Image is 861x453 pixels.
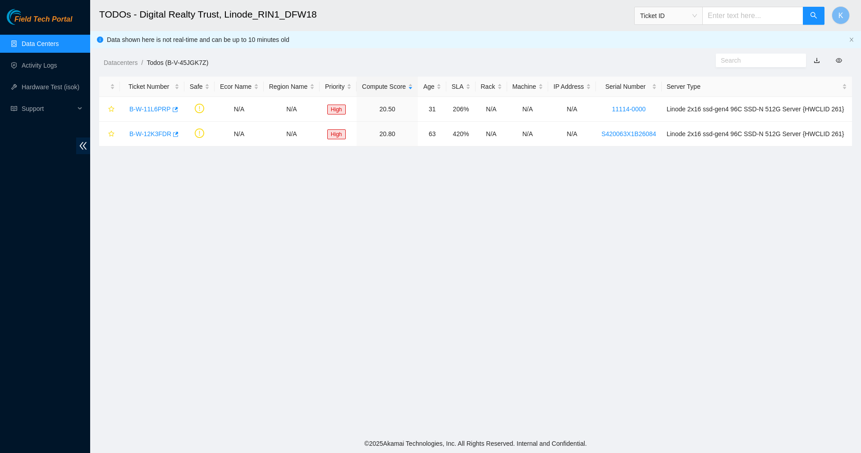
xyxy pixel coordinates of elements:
a: Todos (B-V-45JGK7Z) [147,59,208,66]
td: Linode 2x16 ssd-gen4 96C SSD-N 512G Server {HWCLID 261} [662,122,852,146]
span: star [108,131,114,138]
button: star [104,102,115,116]
span: / [141,59,143,66]
button: search [803,7,824,25]
a: Activity Logs [22,62,57,69]
a: B-W-11L6PRP [129,105,171,113]
img: Akamai Technologies [7,9,46,25]
td: 206% [446,97,475,122]
td: N/A [548,122,596,146]
a: Akamai TechnologiesField Tech Portal [7,16,72,28]
td: N/A [476,97,507,122]
td: Linode 2x16 ssd-gen4 96C SSD-N 512G Server {HWCLID 261} [662,97,852,122]
span: Support [22,100,75,118]
td: N/A [215,97,264,122]
a: 11114-0000 [612,105,646,113]
a: Data Centers [22,40,59,47]
td: 20.80 [357,122,418,146]
span: search [810,12,817,20]
td: 31 [418,97,446,122]
td: N/A [264,122,320,146]
a: Hardware Test (isok) [22,83,79,91]
span: High [327,129,346,139]
td: N/A [507,122,548,146]
span: eye [836,57,842,64]
td: 63 [418,122,446,146]
td: 20.50 [357,97,418,122]
td: N/A [507,97,548,122]
td: N/A [264,97,320,122]
span: exclamation-circle [195,128,204,138]
input: Search [721,55,794,65]
button: download [807,53,827,68]
span: High [327,105,346,114]
input: Enter text here... [702,7,803,25]
footer: © 2025 Akamai Technologies, Inc. All Rights Reserved. Internal and Confidential. [90,434,861,453]
button: K [832,6,850,24]
a: download [814,57,820,64]
td: N/A [476,122,507,146]
button: close [849,37,854,43]
td: 420% [446,122,475,146]
a: B-W-12K3FDR [129,130,171,137]
span: Ticket ID [640,9,697,23]
button: star [104,127,115,141]
span: exclamation-circle [195,104,204,113]
span: star [108,106,114,113]
td: N/A [548,97,596,122]
a: Datacenters [104,59,137,66]
a: S420063X1B26084 [601,130,656,137]
span: Field Tech Portal [14,15,72,24]
span: K [838,10,843,21]
td: N/A [215,122,264,146]
span: double-left [76,137,90,154]
span: close [849,37,854,42]
span: read [11,105,17,112]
